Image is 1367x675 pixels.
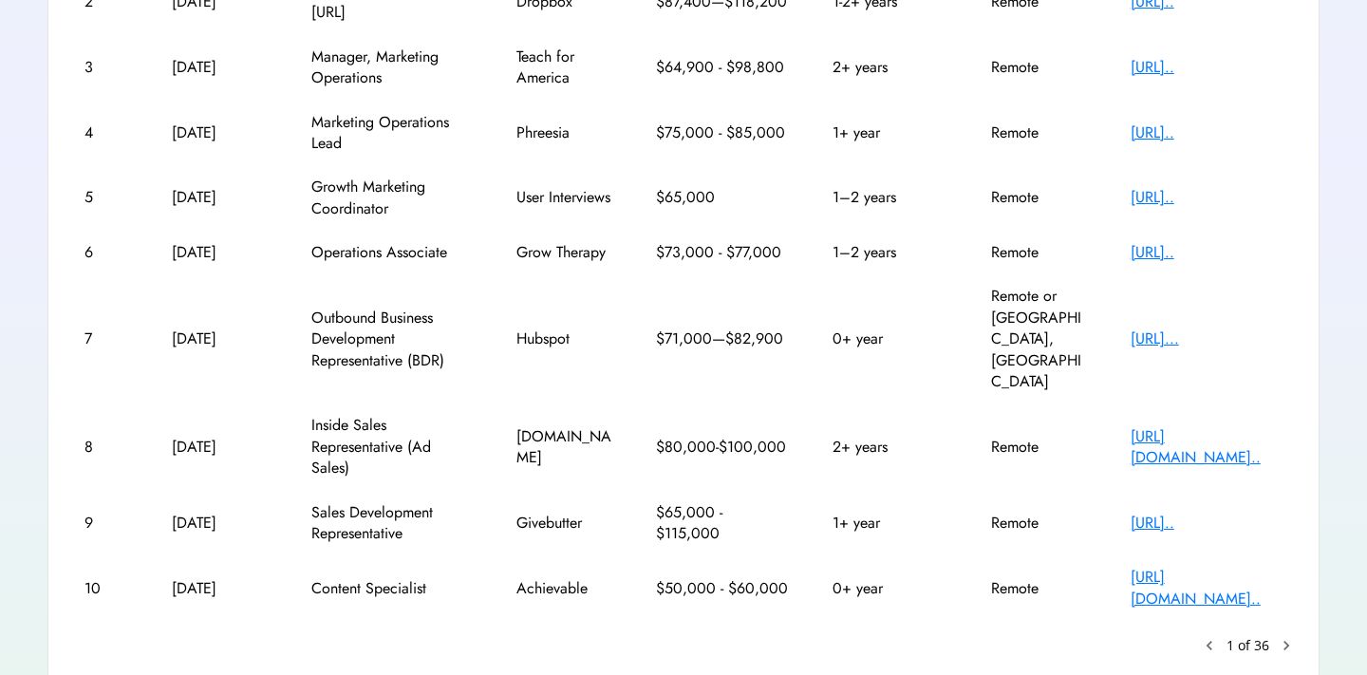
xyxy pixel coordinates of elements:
[1131,567,1283,609] div: [URL][DOMAIN_NAME]..
[833,187,946,208] div: 1–2 years
[991,187,1086,208] div: Remote
[1131,57,1283,78] div: [URL]..
[656,187,789,208] div: $65,000
[1131,513,1283,534] div: [URL]..
[311,578,473,599] div: Content Specialist
[172,328,267,349] div: [DATE]
[311,112,473,155] div: Marketing Operations Lead
[516,513,611,534] div: Givebutter
[656,502,789,545] div: $65,000 - $115,000
[84,437,127,458] div: 8
[656,578,789,599] div: $50,000 - $60,000
[84,328,127,349] div: 7
[516,187,611,208] div: User Interviews
[991,242,1086,263] div: Remote
[311,502,473,545] div: Sales Development Representative
[516,122,611,143] div: Phreesia
[656,328,789,349] div: $71,000—$82,900
[833,242,946,263] div: 1–2 years
[991,578,1086,599] div: Remote
[172,513,267,534] div: [DATE]
[172,578,267,599] div: [DATE]
[84,242,127,263] div: 6
[656,122,789,143] div: $75,000 - $85,000
[516,578,611,599] div: Achievable
[84,122,127,143] div: 4
[172,437,267,458] div: [DATE]
[833,122,946,143] div: 1+ year
[656,57,789,78] div: $64,900 - $98,800
[172,187,267,208] div: [DATE]
[311,47,473,89] div: Manager, Marketing Operations
[991,513,1086,534] div: Remote
[833,578,946,599] div: 0+ year
[1227,636,1269,655] div: 1 of 36
[84,578,127,599] div: 10
[172,57,267,78] div: [DATE]
[172,122,267,143] div: [DATE]
[833,437,946,458] div: 2+ years
[833,328,946,349] div: 0+ year
[1131,122,1283,143] div: [URL]..
[1277,636,1296,655] button: chevron_right
[833,57,946,78] div: 2+ years
[172,242,267,263] div: [DATE]
[516,47,611,89] div: Teach for America
[833,513,946,534] div: 1+ year
[991,122,1086,143] div: Remote
[516,328,611,349] div: Hubspot
[311,242,473,263] div: Operations Associate
[84,513,127,534] div: 9
[1200,636,1219,655] button: keyboard_arrow_left
[311,177,473,219] div: Growth Marketing Coordinator
[656,242,789,263] div: $73,000 - $77,000
[1131,242,1283,263] div: [URL]..
[991,437,1086,458] div: Remote
[1131,187,1283,208] div: [URL]..
[516,426,611,469] div: [DOMAIN_NAME]
[311,415,473,478] div: Inside Sales Representative (Ad Sales)
[991,286,1086,392] div: Remote or [GEOGRAPHIC_DATA], [GEOGRAPHIC_DATA]
[84,187,127,208] div: 5
[84,57,127,78] div: 3
[991,57,1086,78] div: Remote
[311,308,473,371] div: Outbound Business Development Representative (BDR)
[1131,328,1283,349] div: [URL]...
[656,437,789,458] div: $80,000-$100,000
[516,242,611,263] div: Grow Therapy
[1131,426,1283,469] div: [URL][DOMAIN_NAME]..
